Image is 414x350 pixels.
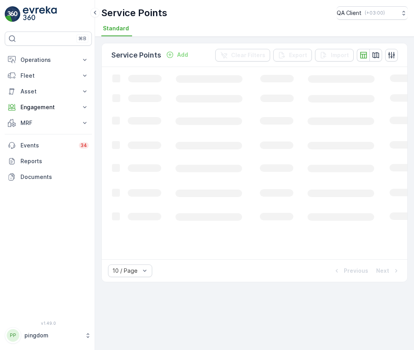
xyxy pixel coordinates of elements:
p: Export [289,51,307,59]
p: Clear Filters [231,51,265,59]
p: Asset [21,87,76,95]
p: Service Points [111,50,161,61]
button: Add [163,50,191,60]
button: Previous [332,266,369,276]
p: ⌘B [78,35,86,42]
img: logo [5,6,21,22]
button: Next [375,266,401,276]
button: QA Client(+03:00) [337,6,408,20]
p: Previous [344,267,368,275]
button: PPpingdom [5,327,92,344]
div: PP [7,329,19,342]
p: Operations [21,56,76,64]
span: Standard [103,24,129,32]
button: Fleet [5,68,92,84]
button: Export [273,49,312,61]
p: ( +03:00 ) [365,10,385,16]
button: MRF [5,115,92,131]
p: Service Points [101,7,167,19]
a: Documents [5,169,92,185]
p: Engagement [21,103,76,111]
p: MRF [21,119,76,127]
button: Engagement [5,99,92,115]
button: Operations [5,52,92,68]
p: Documents [21,173,89,181]
img: logo_light-DOdMpM7g.png [23,6,57,22]
p: Reports [21,157,89,165]
button: Clear Filters [215,49,270,61]
p: Import [331,51,349,59]
p: QA Client [337,9,362,17]
span: v 1.49.0 [5,321,92,326]
a: Events34 [5,138,92,153]
p: 34 [80,142,87,149]
p: Add [177,51,188,59]
button: Import [315,49,354,61]
button: Asset [5,84,92,99]
p: Next [376,267,389,275]
p: Events [21,141,74,149]
p: pingdom [24,331,81,339]
a: Reports [5,153,92,169]
p: Fleet [21,72,76,80]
